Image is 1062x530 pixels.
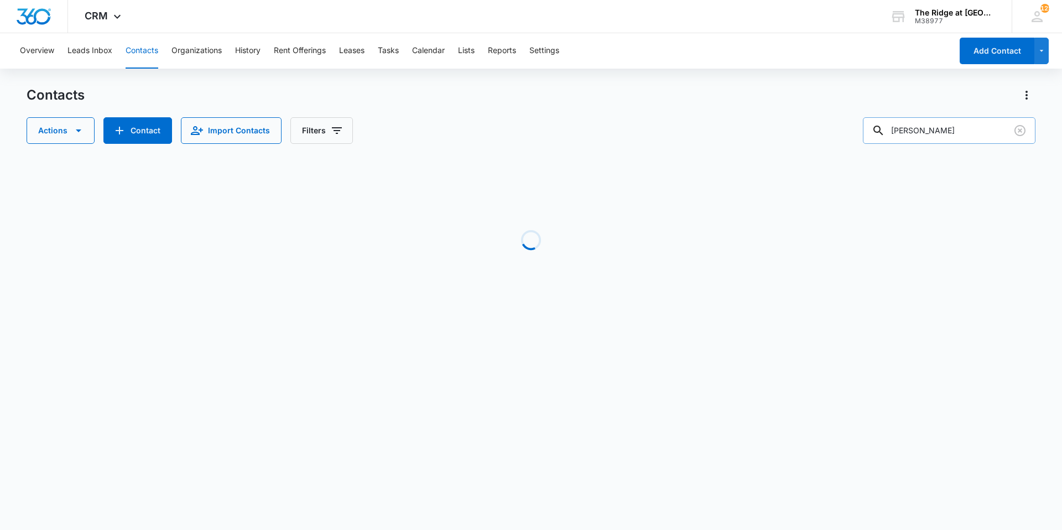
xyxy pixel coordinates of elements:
[915,8,996,17] div: account name
[67,33,112,69] button: Leads Inbox
[915,17,996,25] div: account id
[27,117,95,144] button: Actions
[27,87,85,103] h1: Contacts
[1040,4,1049,13] div: notifications count
[960,38,1034,64] button: Add Contact
[126,33,158,69] button: Contacts
[488,33,516,69] button: Reports
[1011,122,1029,139] button: Clear
[171,33,222,69] button: Organizations
[290,117,353,144] button: Filters
[181,117,282,144] button: Import Contacts
[85,10,108,22] span: CRM
[274,33,326,69] button: Rent Offerings
[1040,4,1049,13] span: 125
[378,33,399,69] button: Tasks
[458,33,475,69] button: Lists
[339,33,365,69] button: Leases
[863,117,1035,144] input: Search Contacts
[235,33,261,69] button: History
[103,117,172,144] button: Add Contact
[412,33,445,69] button: Calendar
[529,33,559,69] button: Settings
[20,33,54,69] button: Overview
[1018,86,1035,104] button: Actions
